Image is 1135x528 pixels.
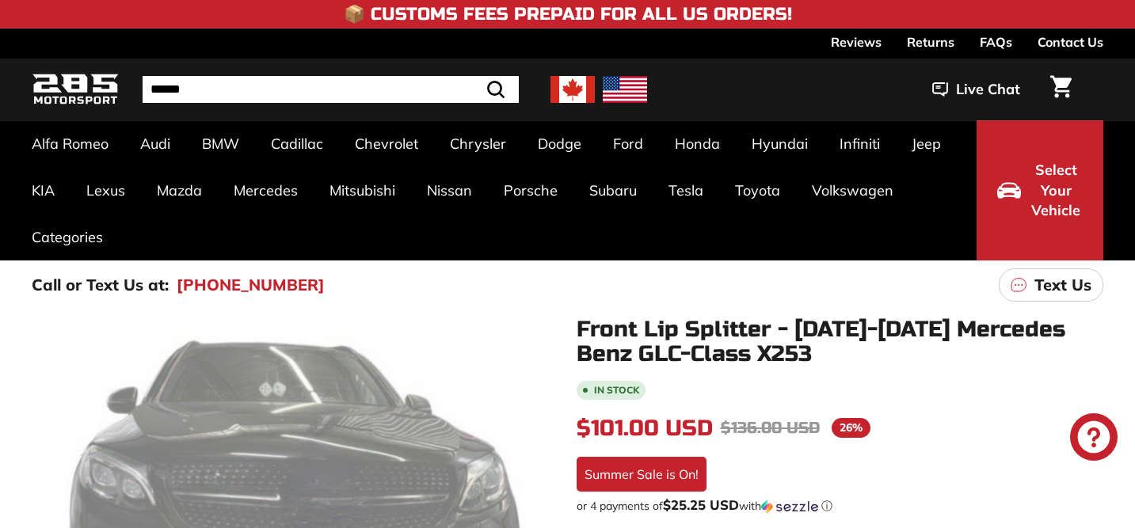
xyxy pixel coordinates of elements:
[1029,160,1083,221] span: Select Your Vehicle
[577,415,713,442] span: $101.00 USD
[488,167,573,214] a: Porsche
[573,167,653,214] a: Subaru
[980,28,1012,55] a: FAQs
[736,120,824,167] a: Hyundai
[344,5,792,24] h4: 📦 Customs Fees Prepaid for All US Orders!
[186,120,255,167] a: BMW
[411,167,488,214] a: Nissan
[831,28,882,55] a: Reviews
[653,167,719,214] a: Tesla
[16,167,70,214] a: KIA
[218,167,314,214] a: Mercedes
[255,120,339,167] a: Cadillac
[314,167,411,214] a: Mitsubishi
[663,496,739,513] span: $25.25 USD
[721,418,820,438] span: $136.00 USD
[577,457,707,492] div: Summer Sale is On!
[16,214,119,260] a: Categories
[594,386,639,395] b: In stock
[907,28,954,55] a: Returns
[70,167,141,214] a: Lexus
[719,167,796,214] a: Toyota
[124,120,186,167] a: Audi
[177,273,325,297] a: [PHONE_NUMBER]
[577,498,1104,514] div: or 4 payments of$25.25 USDwithSezzle Click to learn more about Sezzle
[1038,28,1103,55] a: Contact Us
[597,120,659,167] a: Ford
[796,167,909,214] a: Volkswagen
[1034,273,1091,297] p: Text Us
[141,167,218,214] a: Mazda
[977,120,1103,260] button: Select Your Vehicle
[32,71,119,108] img: Logo_285_Motorsport_areodynamics_components
[1065,413,1122,465] inbox-online-store-chat: Shopify online store chat
[659,120,736,167] a: Honda
[1041,63,1081,116] a: Cart
[577,317,1104,367] h1: Front Lip Splitter - [DATE]-[DATE] Mercedes Benz GLC-Class X253
[577,498,1104,514] div: or 4 payments of with
[999,268,1103,302] a: Text Us
[824,120,896,167] a: Infiniti
[16,120,124,167] a: Alfa Romeo
[761,500,818,514] img: Sezzle
[912,70,1041,109] button: Live Chat
[143,76,519,103] input: Search
[896,120,957,167] a: Jeep
[832,418,870,438] span: 26%
[956,79,1020,100] span: Live Chat
[32,273,169,297] p: Call or Text Us at:
[434,120,522,167] a: Chrysler
[522,120,597,167] a: Dodge
[339,120,434,167] a: Chevrolet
